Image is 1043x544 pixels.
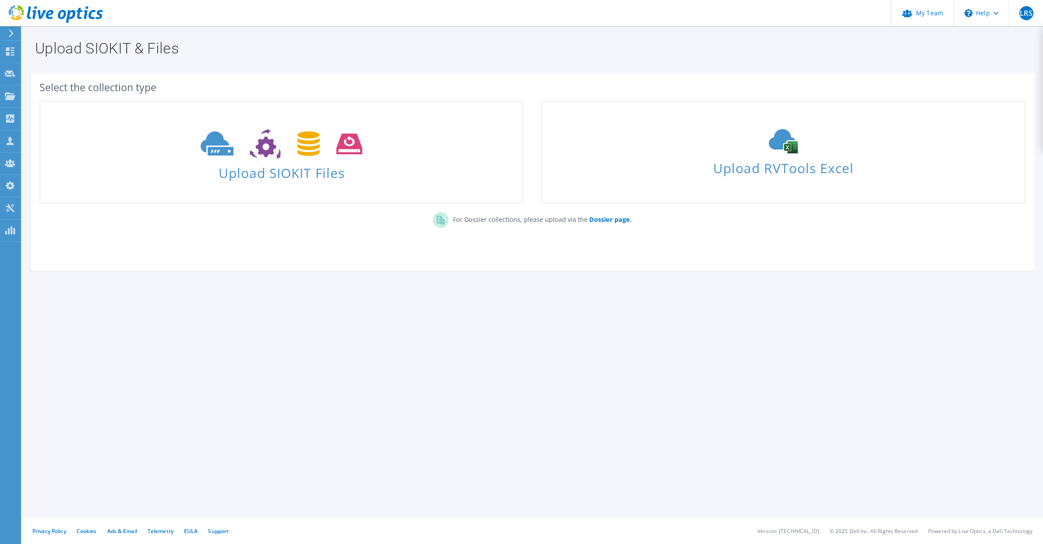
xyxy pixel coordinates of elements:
[1019,6,1033,20] span: LRS
[39,82,1025,92] div: Select the collection type
[928,527,1032,535] li: Powered by Live Optics, a Dell Technology
[830,527,918,535] li: © 2025 Dell Inc. All Rights Reserved
[40,161,523,180] span: Upload SIOKIT Files
[107,527,137,535] a: Ads & Email
[32,527,66,535] a: Privacy Policy
[541,101,1025,203] a: Upload RVTools Excel
[148,527,173,535] a: Telemetry
[208,527,229,535] a: Support
[757,527,819,535] li: Version: [TECHNICAL_ID]
[589,215,632,224] b: Dossier page.
[542,156,1024,175] span: Upload RVTools Excel
[587,215,632,224] a: Dossier page.
[39,101,523,203] a: Upload SIOKIT Files
[77,527,97,535] a: Cookies
[965,9,972,17] svg: \n
[35,41,1025,56] h1: Upload SIOKIT & Files
[184,527,198,535] a: EULA
[449,212,632,224] p: For Dossier collections, please upload via the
